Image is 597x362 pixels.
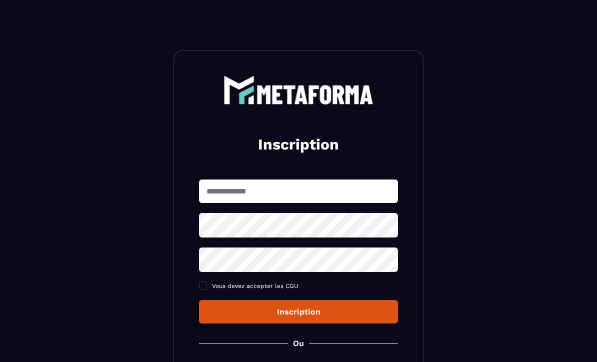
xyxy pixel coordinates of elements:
[207,307,390,316] div: Inscription
[211,134,386,154] h2: Inscription
[293,338,304,348] p: Ou
[223,75,373,104] img: logo
[199,300,398,323] button: Inscription
[199,75,398,104] a: logo
[212,282,298,289] span: Vous devez accepter les CGU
